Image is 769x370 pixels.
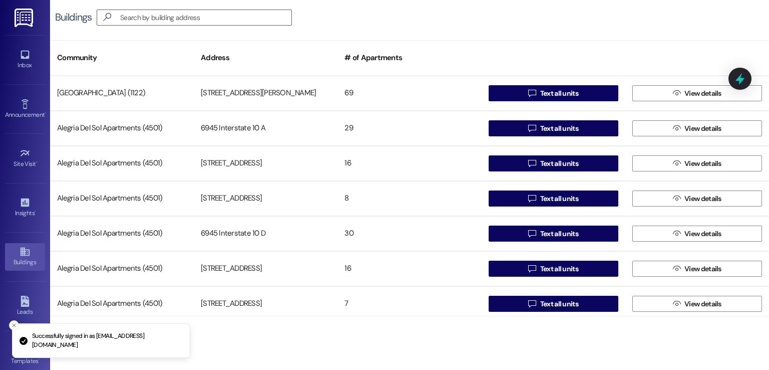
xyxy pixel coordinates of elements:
span: View details [684,194,721,204]
div: 69 [337,83,481,103]
div: Alegria Del Sol Apartments (4501) [50,259,194,279]
div: [STREET_ADDRESS] [194,153,337,173]
button: View details [632,261,762,277]
div: 30 [337,224,481,244]
div: Alegria Del Sol Apartments (4501) [50,189,194,209]
button: Text all units [489,120,618,136]
button: View details [632,191,762,207]
span: Text all units [540,158,578,169]
a: Insights • [5,194,45,221]
span: View details [684,299,721,309]
button: View details [632,120,762,136]
i:  [673,159,680,167]
span: View details [684,88,721,99]
span: • [45,110,46,117]
div: Alegria Del Sol Apartments (4501) [50,294,194,314]
button: View details [632,155,762,171]
i:  [673,265,680,273]
span: • [35,208,36,215]
i:  [673,195,680,203]
button: View details [632,296,762,312]
div: Buildings [55,12,92,23]
div: [STREET_ADDRESS] [194,189,337,209]
div: 7 [337,294,481,314]
div: 29 [337,118,481,138]
span: View details [684,229,721,239]
div: [GEOGRAPHIC_DATA] (1122) [50,83,194,103]
div: Address [194,46,337,70]
button: View details [632,226,762,242]
span: Text all units [540,88,578,99]
div: 16 [337,259,481,279]
i:  [673,89,680,97]
button: Text all units [489,191,618,207]
span: View details [684,158,721,169]
span: • [39,356,40,363]
img: ResiDesk Logo [15,9,35,27]
i:  [528,230,536,238]
div: [STREET_ADDRESS] [194,294,337,314]
div: [STREET_ADDRESS] [194,259,337,279]
i:  [528,300,536,308]
button: Close toast [9,320,19,330]
span: Text all units [540,229,578,239]
button: View details [632,85,762,101]
a: Leads [5,293,45,320]
button: Text all units [489,261,618,277]
div: # of Apartments [337,46,481,70]
span: View details [684,264,721,274]
span: View details [684,123,721,134]
div: 8 [337,189,481,209]
i:  [673,300,680,308]
a: Site Visit • [5,145,45,172]
span: Text all units [540,123,578,134]
i:  [673,124,680,132]
i:  [528,265,536,273]
div: 6945 Interstate 10 D [194,224,337,244]
div: Alegria Del Sol Apartments (4501) [50,153,194,173]
i:  [528,159,536,167]
div: 6945 Interstate 10 A [194,118,337,138]
input: Search by building address [120,11,291,25]
i:  [673,230,680,238]
p: Successfully signed in as [EMAIL_ADDRESS][DOMAIN_NAME] [32,332,182,349]
div: Community [50,46,194,70]
i:  [528,89,536,97]
button: Text all units [489,85,618,101]
div: [STREET_ADDRESS][PERSON_NAME] [194,83,337,103]
button: Text all units [489,226,618,242]
span: • [36,159,38,166]
div: Alegria Del Sol Apartments (4501) [50,224,194,244]
button: Text all units [489,296,618,312]
a: Buildings [5,243,45,270]
a: Templates • [5,342,45,369]
span: Text all units [540,264,578,274]
span: Text all units [540,299,578,309]
button: Text all units [489,155,618,171]
a: Inbox [5,46,45,73]
span: Text all units [540,194,578,204]
div: 16 [337,153,481,173]
i:  [528,195,536,203]
i:  [99,12,115,23]
div: Alegria Del Sol Apartments (4501) [50,118,194,138]
i:  [528,124,536,132]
